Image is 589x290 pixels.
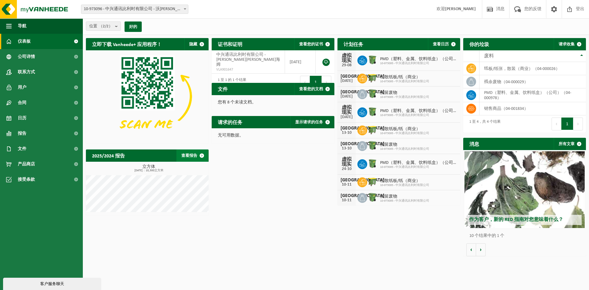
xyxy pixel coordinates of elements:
font: 查看您的文档 [299,87,323,91]
font: 10-973095 - 中兴通讯比利时有限公司 [380,165,429,169]
font: 消息 [496,7,505,11]
a: 查看报告 [176,149,208,162]
font: 10-973096 - 中兴通讯比利时有限公司 - 沃[PERSON_NAME][PERSON_NAME]特 [84,7,224,11]
button: 好的 [125,21,142,32]
font: 松散纸板/纸（商业） [380,127,420,131]
font: 位置 [89,24,97,28]
a: 作为客户，新的 RED 指南对您意味着什么？ [464,151,585,228]
font: 接受条款 [18,177,35,182]
font: 残留废物 [380,142,397,147]
span: 10-973096 - 中兴通讯比利时有限公司 - 沃吕韦-圣兰伯特 [81,5,188,14]
font: [DATE] [290,60,301,64]
font: 产品商店 [18,162,35,167]
font: [DATE] [341,79,353,83]
button: 1 [561,118,573,130]
img: WB-0370-HPE-GN-50 [367,140,378,151]
font: PMD（塑料、金属、饮料纸盒）（公司） [380,109,457,113]
font: 10-973095 - 中兴通讯比利时有限公司 [380,199,429,203]
font: 10-973095 - 中兴通讯比利时有限公司 [380,62,429,65]
font: 废料 [484,54,494,59]
font: 残留废物 [380,91,397,95]
font: 1 至 4，共 4 个结果 [469,120,501,124]
img: 下载VHEPlus应用程序 [86,50,209,142]
font: 虚拟现实 [342,157,352,167]
font: （2/2） [99,24,113,28]
font: [GEOGRAPHIC_DATA] [341,193,384,198]
img: WB-0370-HPE-GN-50 [367,55,378,65]
font: 无可用数据。 [218,133,244,138]
button: 1 [310,76,322,88]
font: 10-973095 - 中兴通讯比利时有限公司 [380,114,429,117]
font: 文件 [18,147,26,151]
font: 日历 [18,116,26,121]
font: [GEOGRAPHIC_DATA] [341,178,384,183]
font: 作为客户，新的 RED 指南对您意味着什么？ [469,217,563,222]
font: 10-973095 - 中兴通讯比利时有限公司 [380,95,429,99]
font: 1 至 1 的 1 个结果 [218,78,246,82]
font: 10 个结果中的 1 个 [469,234,504,238]
font: 残留废物 [380,194,397,199]
button: 下一个 [573,118,583,130]
img: WB-0370-HPE-GN-50 [367,192,378,203]
font: 计划任务 [344,42,363,47]
font: 显示请求的任务 [295,120,323,124]
font: [DATE]：10,300立方米 [134,169,164,172]
a: 查看您的证书 [294,38,334,50]
font: [GEOGRAPHIC_DATA] [341,141,384,146]
button: 以前的 [300,76,310,89]
font: 登出 [576,7,584,11]
img: WB-0370-HPE-GN-50 [367,88,378,99]
font: 13-10 [342,130,352,135]
font: 立方体 [142,164,155,169]
font: 立即下载 Vanheede+ 应用程序！ [92,42,162,47]
font: 销售商品（04-001834） [484,106,528,111]
a: 查看日历 [428,38,460,50]
font: 10-11 [342,198,352,203]
font: 2025/2024 报告 [92,154,125,159]
font: 纸板/纸张，散装（商业）（04-000026） [484,66,560,71]
a: 显示请求的任务 [290,116,334,128]
font: 查看报告 [181,154,197,158]
font: PMD（塑料、金属、饮料纸盒）（公司）（04-000978） [484,91,571,100]
font: 10-11 [342,182,352,187]
font: 报告 [18,131,26,136]
font: 残余废物（04-000029） [484,79,528,84]
img: WB-0370-HPE-GN-50 [367,158,378,169]
font: 查看日历 [433,42,449,46]
font: VLA901647 [216,68,233,72]
font: 请求的任务 [218,120,242,125]
span: 10-973096 - 中兴通讯比利时有限公司 - 沃吕韦-圣兰伯特 [81,5,188,14]
button: 以前的 [552,118,561,130]
button: 下一个 [322,76,331,89]
font: 10-973095 - 中兴通讯比利时有限公司 [380,184,429,187]
img: WB-1100-HPE-GN-50 [367,73,378,83]
font: 松散纸板/纸（商业） [380,179,420,183]
button: 隐藏 [184,38,208,50]
font: 证书和证明 [218,42,242,47]
font: 中兴通讯比利时有限公司 - [PERSON_NAME][PERSON_NAME]海姆 [216,52,280,67]
font: 1 [566,122,568,126]
font: 松散纸板/纸（商业） [380,75,420,79]
font: 10-973095 - 中兴通讯比利时有限公司 [380,80,429,83]
font: 联系方式 [18,70,35,75]
a: 查看您的文档 [294,83,334,95]
font: 您有 8 个未读文档。 [218,100,256,105]
font: 10-973095 - 中兴通讯比利时有限公司 [380,147,429,151]
img: WB-0370-HPE-GN-50 [367,106,378,117]
font: 虚拟现实 [342,105,352,115]
font: 13-10 [342,146,352,151]
font: 29-08 [342,63,352,68]
img: WB-1100-HPE-GN-50 [367,176,378,187]
font: 24-10 [342,167,352,171]
font: [DATE] [341,94,353,99]
font: [PERSON_NAME] [445,7,476,11]
font: PMD（塑料、金属、饮料纸盒）（公司） [380,160,457,165]
font: 请求收集 [559,42,575,46]
font: [GEOGRAPHIC_DATA] [341,90,384,95]
font: 公司详情 [18,55,35,59]
button: 位置（2/2） [86,21,121,31]
font: 隐藏 [189,42,197,46]
font: 消息 [469,142,479,147]
font: [GEOGRAPHIC_DATA] [341,74,384,79]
